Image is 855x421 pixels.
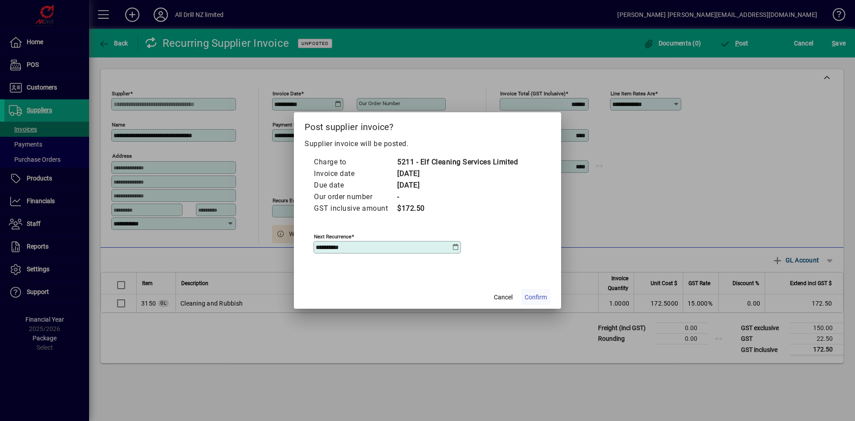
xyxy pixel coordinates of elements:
mat-label: Next recurrence [314,233,351,240]
td: [DATE] [397,168,518,180]
h2: Post supplier invoice? [294,112,561,138]
td: Due date [313,180,397,191]
span: Cancel [494,293,513,302]
button: Confirm [521,289,550,305]
td: Our order number [313,191,397,203]
span: Confirm [525,293,547,302]
p: Supplier invoice will be posted. [305,139,550,149]
button: Cancel [489,289,517,305]
td: GST inclusive amount [313,203,397,214]
td: [DATE] [397,180,518,191]
td: Invoice date [313,168,397,180]
td: Charge to [313,156,397,168]
td: - [397,191,518,203]
td: $172.50 [397,203,518,214]
td: 5211 - Elf Cleaning Services Limited [397,156,518,168]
